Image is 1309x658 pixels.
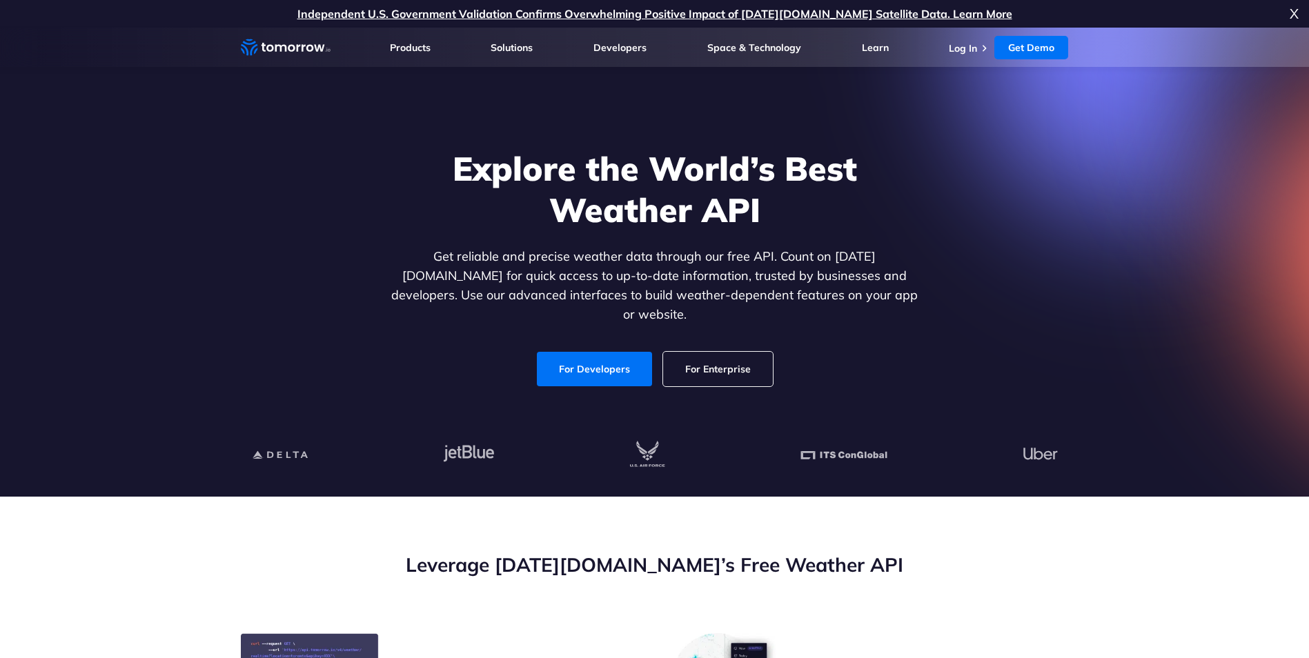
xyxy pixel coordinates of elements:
h2: Leverage [DATE][DOMAIN_NAME]’s Free Weather API [241,552,1069,578]
a: Independent U.S. Government Validation Confirms Overwhelming Positive Impact of [DATE][DOMAIN_NAM... [297,7,1012,21]
a: Learn [862,41,889,54]
a: Developers [593,41,647,54]
a: Log In [949,42,977,54]
a: For Developers [537,352,652,386]
a: Products [390,41,431,54]
a: Space & Technology [707,41,801,54]
h1: Explore the World’s Best Weather API [388,148,921,230]
p: Get reliable and precise weather data through our free API. Count on [DATE][DOMAIN_NAME] for quic... [388,247,921,324]
a: For Enterprise [663,352,773,386]
a: Get Demo [994,36,1068,59]
a: Home link [241,37,331,58]
a: Solutions [491,41,533,54]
